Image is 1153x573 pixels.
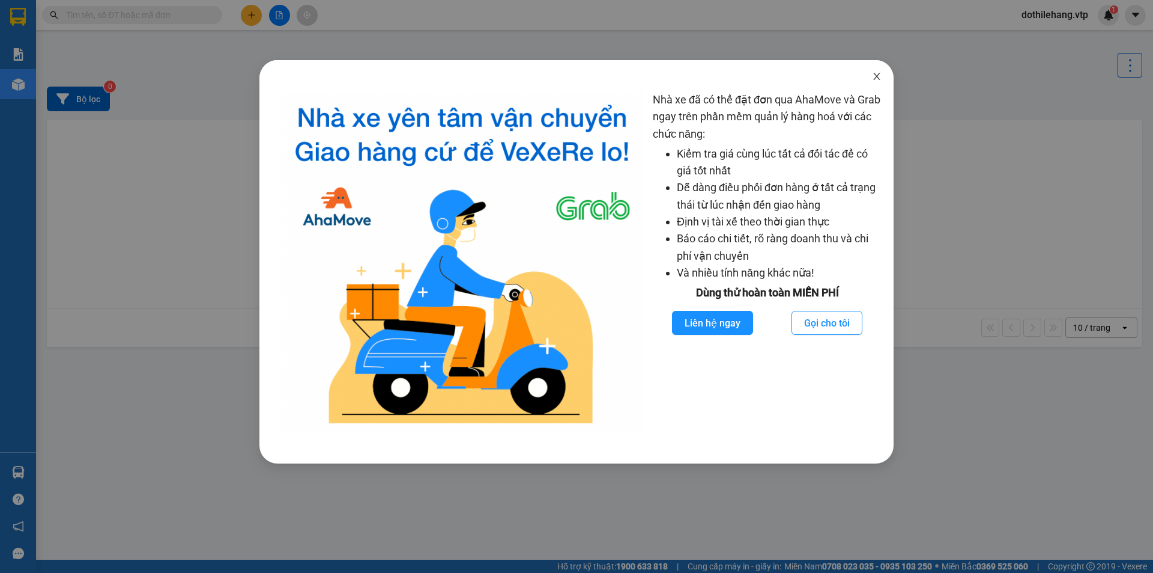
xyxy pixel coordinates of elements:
[677,213,882,230] li: Định vị tài xế theo thời gian thực
[791,311,862,335] button: Gọi cho tôi
[677,179,882,213] li: Dễ dàng điều phối đơn hàng ở tất cả trạng thái từ lúc nhận đến giao hàng
[677,265,882,281] li: Và nhiều tính năng khác nữa!
[677,146,882,180] li: Kiểm tra giá cùng lúc tất cả đối tác để có giá tốt nhất
[677,230,882,265] li: Báo cáo chi tiết, rõ ràng doanh thu và chi phí vận chuyển
[672,311,753,335] button: Liên hệ ngay
[281,91,643,434] img: logo
[653,284,882,301] div: Dùng thử hoàn toàn MIỄN PHÍ
[872,72,882,81] span: close
[860,60,894,94] button: Close
[653,91,882,434] div: Nhà xe đã có thể đặt đơn qua AhaMove và Grab ngay trên phần mềm quản lý hàng hoá với các chức năng:
[804,316,850,331] span: Gọi cho tôi
[685,316,740,331] span: Liên hệ ngay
